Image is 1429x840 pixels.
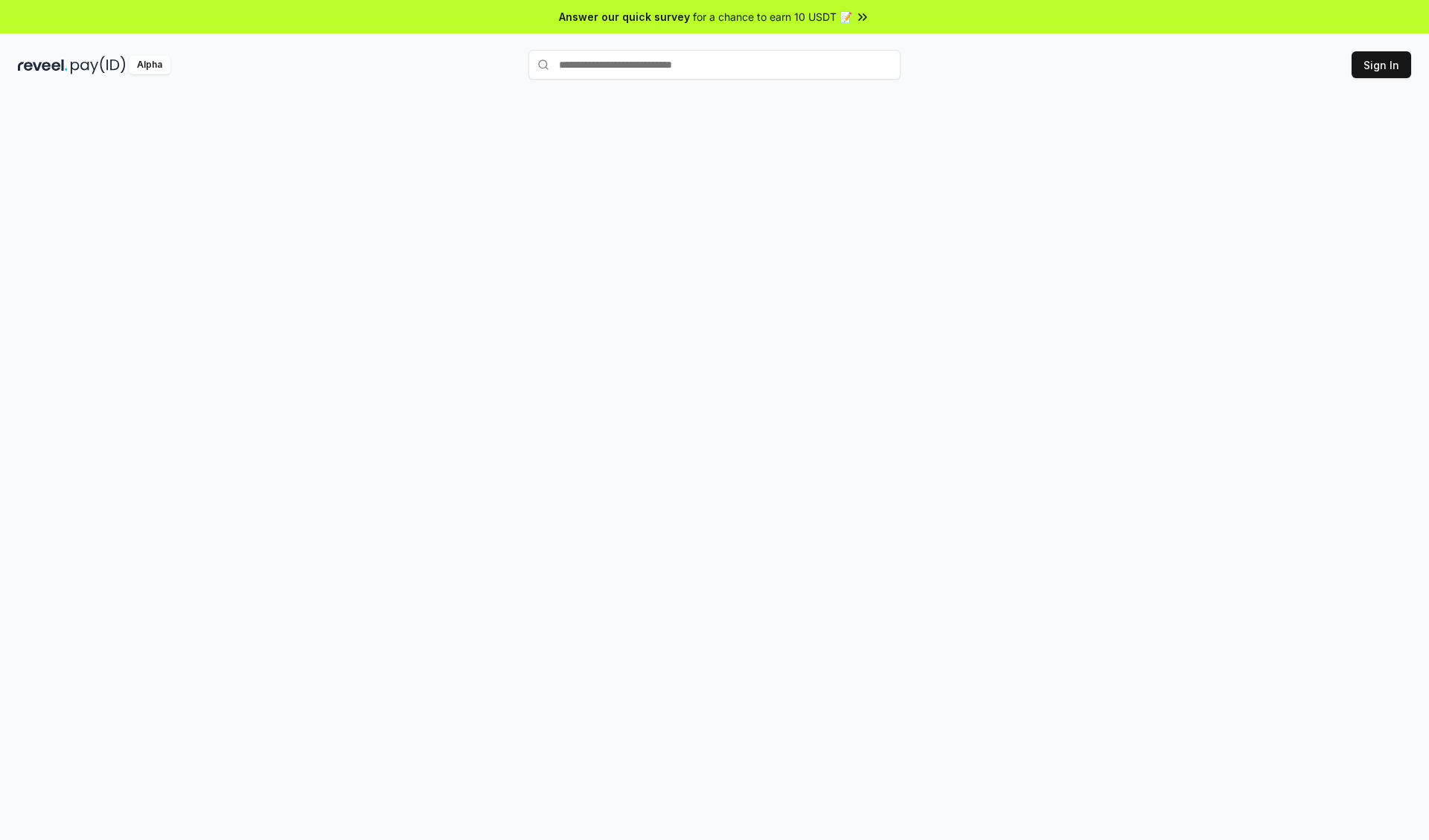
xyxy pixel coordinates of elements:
img: reveel_dark [18,56,68,74]
button: Sign In [1352,51,1411,78]
span: Answer our quick survey [559,9,690,25]
div: Alpha [129,56,170,74]
span: for a chance to earn 10 USDT 📝 [693,9,852,25]
img: pay_id [71,56,126,74]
